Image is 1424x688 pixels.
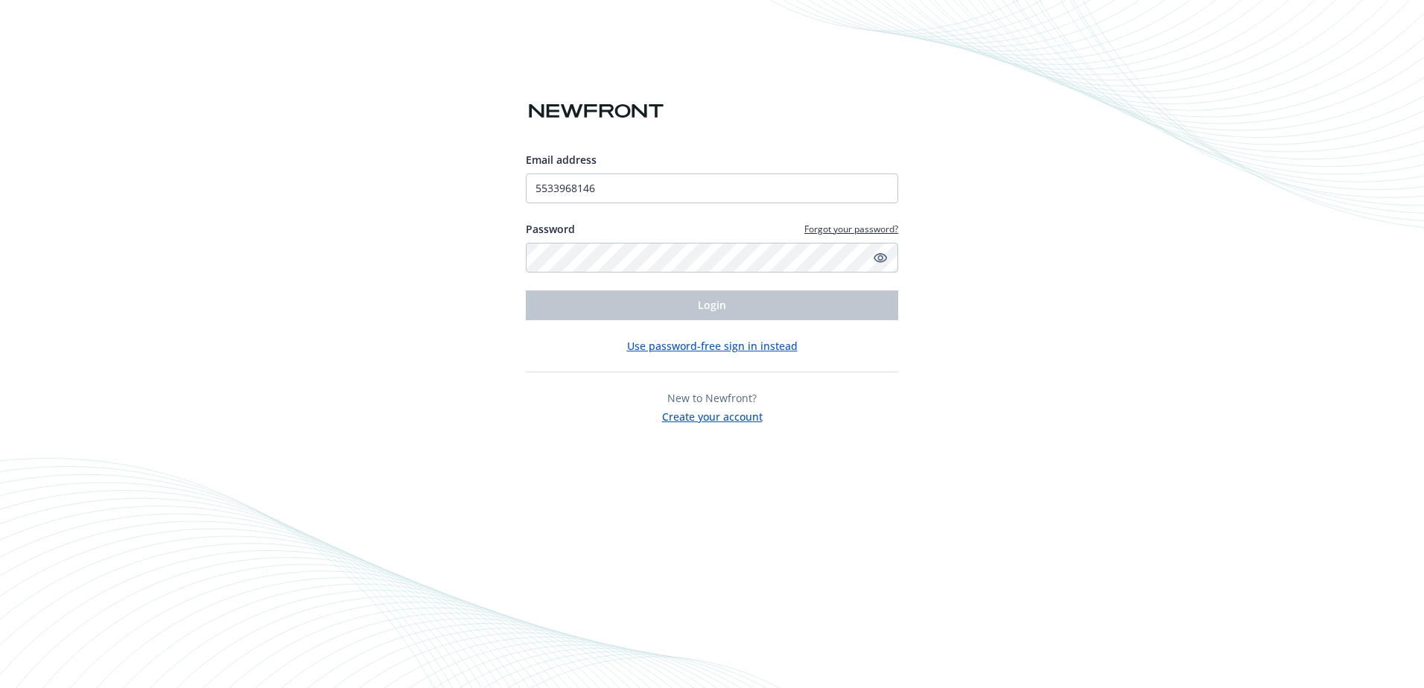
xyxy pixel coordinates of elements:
[627,338,798,354] button: Use password-free sign in instead
[526,290,898,320] button: Login
[667,391,757,405] span: New to Newfront?
[698,298,726,312] span: Login
[526,243,898,273] input: Enter your password
[662,406,763,424] button: Create your account
[804,223,898,235] a: Forgot your password?
[526,173,898,203] input: Enter your email
[871,249,889,267] a: Show password
[526,221,575,237] label: Password
[526,153,597,167] span: Email address
[526,98,667,124] img: Newfront logo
